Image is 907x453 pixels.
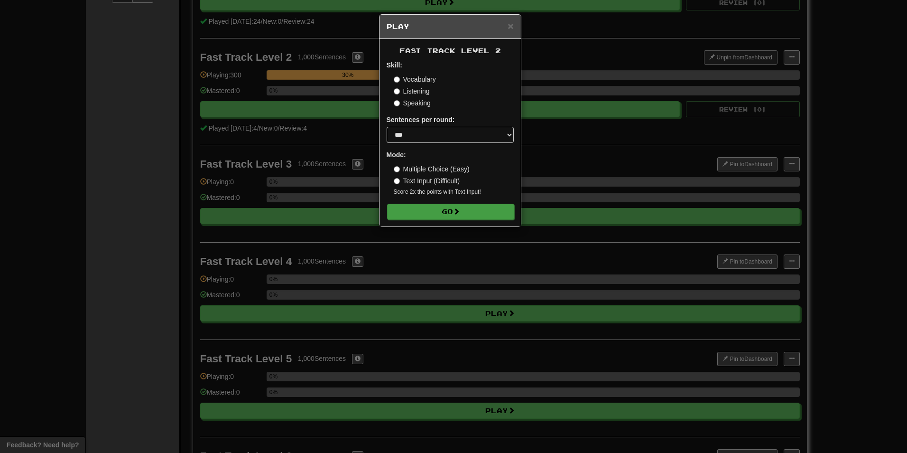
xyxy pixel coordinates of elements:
input: Listening [394,88,400,94]
strong: Skill: [387,61,402,69]
small: Score 2x the points with Text Input ! [394,188,514,196]
strong: Mode: [387,151,406,159]
input: Vocabulary [394,76,400,83]
label: Listening [394,86,430,96]
label: Sentences per round: [387,115,455,124]
label: Speaking [394,98,431,108]
label: Multiple Choice (Easy) [394,164,470,174]
input: Speaking [394,100,400,106]
span: × [508,20,513,31]
label: Vocabulary [394,75,436,84]
button: Go [387,204,514,220]
button: Close [508,21,513,31]
h5: Play [387,22,514,31]
input: Multiple Choice (Easy) [394,166,400,172]
span: Fast Track Level 2 [399,47,501,55]
label: Text Input (Difficult) [394,176,460,186]
input: Text Input (Difficult) [394,178,400,184]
